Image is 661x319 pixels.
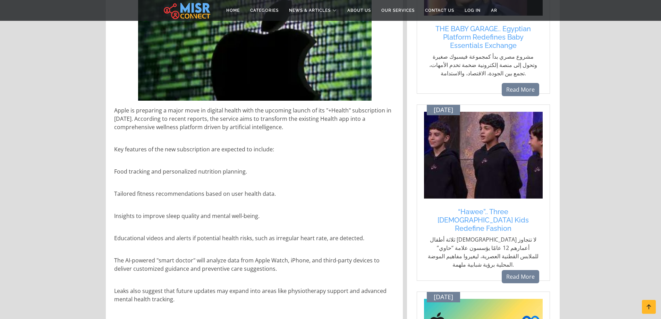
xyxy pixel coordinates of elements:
[245,4,284,17] a: Categories
[427,52,539,77] p: مشروع مصري بدأ كمجموعة فيسبوك صغيرة وتحول إلى منصة إلكترونية ضخمة تخدم الأمهات، تجمع بين الجودة، ...
[342,4,376,17] a: About Us
[284,4,342,17] a: News & Articles
[289,7,331,14] span: News & Articles
[427,208,539,233] a: “Hawee”.. Three [DEMOGRAPHIC_DATA] Kids Redefine Fashion
[424,112,543,199] img: أطفال مصريون يطلقون ماركة الأزياء المحلية حاوي بأفكار مبتكرة
[427,235,539,269] p: ثلاثة أطفال [DEMOGRAPHIC_DATA] لا تتجاوز أعمارهم 12 عامًا يؤسسون علامة “حاوي” للملابس القطنية الع...
[427,25,539,50] a: THE BABY GARAGE.. Egyptian Platform Redefines Baby Essentials Exchange
[164,2,210,19] img: main.misr_connect
[434,293,453,301] span: [DATE]
[114,234,396,242] p: Educational videos and alerts if potential health risks, such as irregular heart rate, are detected.
[376,4,420,17] a: Our Services
[434,106,453,114] span: [DATE]
[502,270,539,283] a: Read More
[502,83,539,96] a: Read More
[114,287,396,303] p: Leaks also suggest that future updates may expand into areas like physiotherapy support and advan...
[114,167,396,176] p: Food tracking and personalized nutrition planning.
[486,4,502,17] a: AR
[114,190,396,198] p: Tailored fitness recommendations based on user health data.
[420,4,459,17] a: Contact Us
[114,212,396,220] p: Insights to improve sleep quality and mental well-being.
[459,4,486,17] a: Log in
[221,4,245,17] a: Home
[114,106,396,131] p: Apple is preparing a major move in digital health with the upcoming launch of its "+Health" subsc...
[114,145,396,153] p: Key features of the new subscription are expected to include:
[114,256,396,273] p: The AI-powered "smart doctor" will analyze data from Apple Watch, iPhone, and third-party devices...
